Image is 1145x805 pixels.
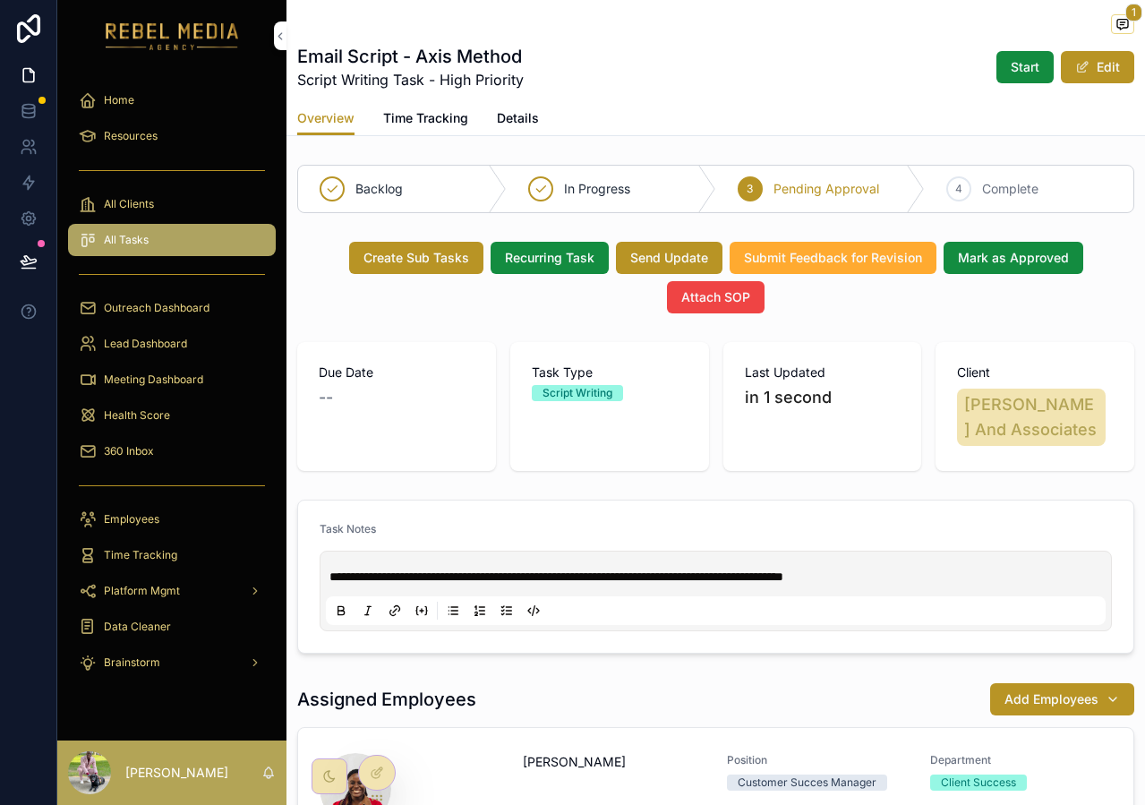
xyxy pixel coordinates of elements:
[68,435,276,467] a: 360 Inbox
[996,51,1054,83] button: Start
[349,242,483,274] button: Create Sub Tasks
[383,109,468,127] span: Time Tracking
[125,764,228,782] p: [PERSON_NAME]
[297,44,524,69] h1: Email Script - Axis Method
[319,385,333,410] span: --
[773,180,879,198] span: Pending Approval
[104,373,203,387] span: Meeting Dashboard
[104,129,158,143] span: Resources
[355,180,403,198] span: Backlog
[727,753,909,767] span: Position
[68,575,276,607] a: Platform Mgmt
[523,753,626,771] span: [PERSON_NAME]
[955,182,962,196] span: 4
[505,249,594,267] span: Recurring Task
[68,503,276,535] a: Employees
[68,292,276,324] a: Outreach Dashboard
[104,584,180,598] span: Platform Mgmt
[667,281,765,313] button: Attach SOP
[532,364,688,381] span: Task Type
[958,249,1069,267] span: Mark as Approved
[745,364,901,381] span: Last Updated
[104,620,171,634] span: Data Cleaner
[68,224,276,256] a: All Tasks
[363,249,469,267] span: Create Sub Tasks
[957,364,1113,381] span: Client
[616,242,722,274] button: Send Update
[57,72,286,702] div: scrollable content
[68,364,276,396] a: Meeting Dashboard
[491,242,609,274] button: Recurring Task
[320,522,376,535] span: Task Notes
[745,385,832,410] p: in 1 second
[957,389,1106,446] a: [PERSON_NAME] And Associates
[941,775,1016,791] div: Client Success
[297,109,355,127] span: Overview
[383,102,468,138] a: Time Tracking
[106,21,239,50] img: App logo
[104,233,149,247] span: All Tasks
[104,548,177,562] span: Time Tracking
[1004,690,1098,708] span: Add Employees
[982,180,1038,198] span: Complete
[497,102,539,138] a: Details
[68,611,276,643] a: Data Cleaner
[1111,14,1134,37] button: 1
[68,120,276,152] a: Resources
[744,249,922,267] span: Submit Feedback for Revision
[297,687,476,712] h1: Assigned Employees
[319,364,474,381] span: Due Date
[564,180,630,198] span: In Progress
[104,93,134,107] span: Home
[543,385,612,401] div: Script Writing
[1125,4,1142,21] span: 1
[68,399,276,432] a: Health Score
[747,182,753,196] span: 3
[738,775,876,791] div: Customer Succes Manager
[68,188,276,220] a: All Clients
[1061,51,1134,83] button: Edit
[990,683,1134,715] button: Add Employees
[497,109,539,127] span: Details
[104,655,160,670] span: Brainstorm
[68,328,276,360] a: Lead Dashboard
[944,242,1083,274] button: Mark as Approved
[1011,58,1039,76] span: Start
[297,69,524,90] span: Script Writing Task - High Priority
[104,408,170,423] span: Health Score
[68,647,276,679] a: Brainstorm
[964,392,1098,442] span: [PERSON_NAME] And Associates
[104,197,154,211] span: All Clients
[730,242,936,274] button: Submit Feedback for Revision
[630,249,708,267] span: Send Update
[297,102,355,136] a: Overview
[104,444,154,458] span: 360 Inbox
[930,753,1112,767] span: Department
[68,84,276,116] a: Home
[104,512,159,527] span: Employees
[681,288,750,306] span: Attach SOP
[68,539,276,571] a: Time Tracking
[104,301,209,315] span: Outreach Dashboard
[104,337,187,351] span: Lead Dashboard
